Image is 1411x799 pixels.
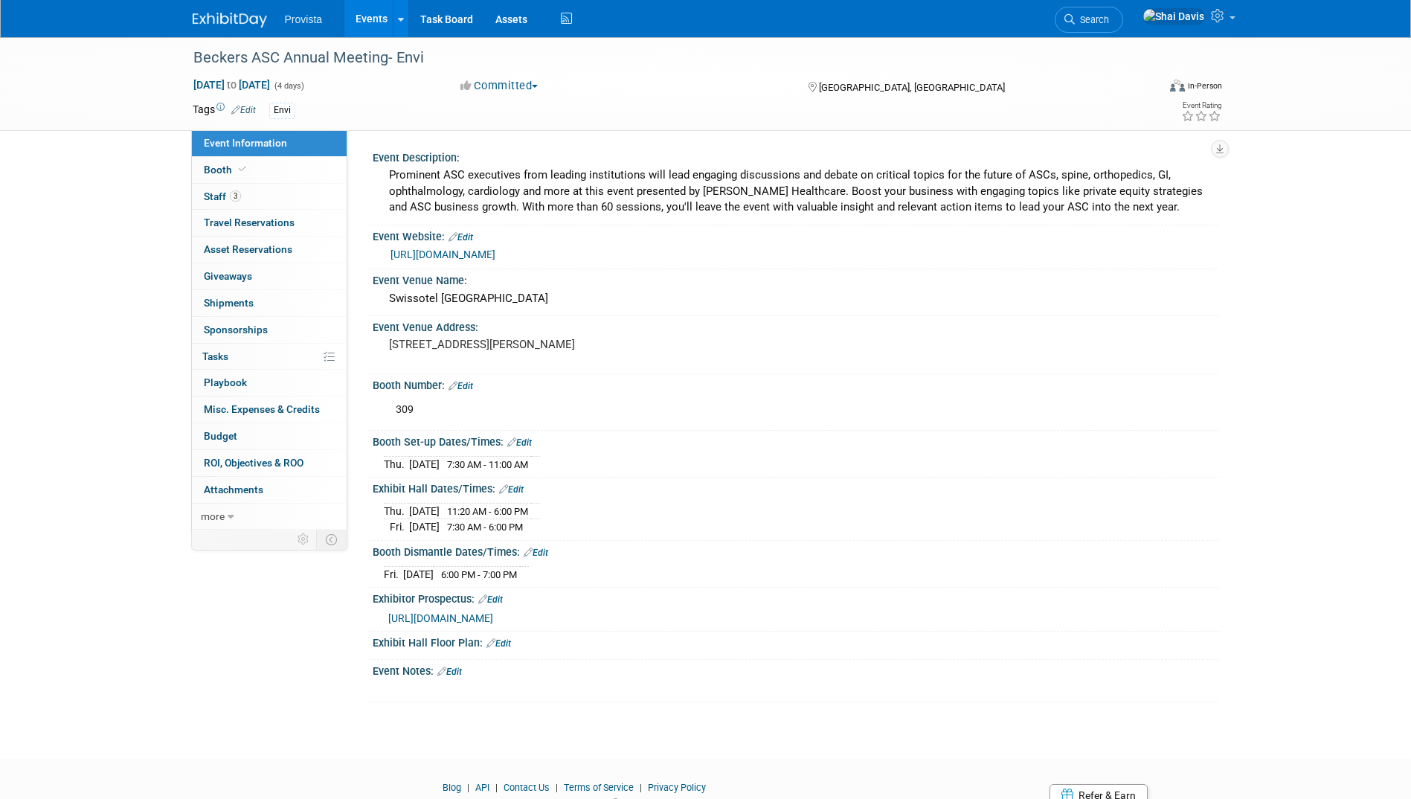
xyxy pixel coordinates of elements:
span: Shipments [204,297,254,309]
a: Giveaways [192,263,347,289]
span: Tasks [202,350,228,362]
div: Booth Set-up Dates/Times: [373,431,1219,450]
div: In-Person [1187,80,1222,92]
span: to [225,79,239,91]
span: Sponsorships [204,324,268,336]
div: Booth Dismantle Dates/Times: [373,541,1219,560]
td: [DATE] [409,519,440,535]
a: Misc. Expenses & Credits [192,397,347,423]
span: Provista [285,13,323,25]
div: Event Website: [373,225,1219,245]
div: 309 [385,395,1055,425]
a: Booth [192,157,347,183]
pre: [STREET_ADDRESS][PERSON_NAME] [389,338,709,351]
span: | [552,782,562,793]
a: Event Information [192,130,347,156]
div: Event Format [1070,77,1223,100]
td: Tags [193,102,256,119]
span: Budget [204,430,237,442]
div: Event Notes: [373,660,1219,679]
div: Exhibitor Prospectus: [373,588,1219,607]
a: [URL][DOMAIN_NAME] [390,248,495,260]
i: Booth reservation complete [239,165,246,173]
td: Fri. [384,566,403,582]
td: [DATE] [403,566,434,582]
span: Misc. Expenses & Credits [204,403,320,415]
a: Shipments [192,290,347,316]
span: Playbook [204,376,247,388]
a: Tasks [192,344,347,370]
span: Asset Reservations [204,243,292,255]
button: Committed [455,78,544,94]
span: more [201,510,225,522]
td: Thu. [384,503,409,519]
a: Asset Reservations [192,237,347,263]
div: Event Venue Name: [373,269,1219,288]
a: ROI, Objectives & ROO [192,450,347,476]
span: [GEOGRAPHIC_DATA], [GEOGRAPHIC_DATA] [819,82,1005,93]
img: Format-Inperson.png [1170,80,1185,92]
a: Budget [192,423,347,449]
div: Booth Number: [373,374,1219,394]
div: Event Rating [1181,102,1221,109]
a: Edit [231,105,256,115]
span: (4 days) [273,81,304,91]
div: Prominent ASC executives from leading institutions will lead engaging discussions and debate on c... [384,164,1208,219]
span: ROI, Objectives & ROO [204,457,303,469]
td: Fri. [384,519,409,535]
span: [DATE] [DATE] [193,78,271,92]
a: Edit [437,667,462,677]
a: Contact Us [504,782,550,793]
a: API [475,782,489,793]
span: 7:30 AM - 11:00 AM [447,459,528,470]
span: | [636,782,646,793]
div: Beckers ASC Annual Meeting- Envi [188,45,1135,71]
span: | [492,782,501,793]
span: Staff [204,190,241,202]
div: Exhibit Hall Dates/Times: [373,478,1219,497]
img: ExhibitDay [193,13,267,28]
div: Event Description: [373,147,1219,165]
a: Privacy Policy [648,782,706,793]
a: Travel Reservations [192,210,347,236]
span: 3 [230,190,241,202]
img: Shai Davis [1142,8,1205,25]
td: Toggle Event Tabs [316,530,347,549]
div: Envi [269,103,295,118]
div: Exhibit Hall Floor Plan: [373,632,1219,651]
span: Booth [204,164,249,176]
a: Edit [499,484,524,495]
a: Edit [524,548,548,558]
a: Playbook [192,370,347,396]
span: Attachments [204,484,263,495]
a: Attachments [192,477,347,503]
a: Edit [449,381,473,391]
a: Sponsorships [192,317,347,343]
a: Edit [507,437,532,448]
td: Personalize Event Tab Strip [291,530,317,549]
a: Edit [449,232,473,243]
a: more [192,504,347,530]
div: Event Venue Address: [373,316,1219,335]
td: Thu. [384,456,409,472]
td: [DATE] [409,456,440,472]
div: Swissotel [GEOGRAPHIC_DATA] [384,287,1208,310]
a: Blog [443,782,461,793]
span: | [463,782,473,793]
a: Edit [478,594,503,605]
span: Event Information [204,137,287,149]
a: Search [1055,7,1123,33]
a: Staff3 [192,184,347,210]
span: Travel Reservations [204,216,295,228]
td: [DATE] [409,503,440,519]
a: Edit [486,638,511,649]
a: Terms of Service [564,782,634,793]
span: 11:20 AM - 6:00 PM [447,506,528,517]
span: 6:00 PM - 7:00 PM [441,569,517,580]
span: 7:30 AM - 6:00 PM [447,522,523,533]
a: [URL][DOMAIN_NAME] [388,612,493,624]
span: Search [1075,14,1109,25]
span: Giveaways [204,270,252,282]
